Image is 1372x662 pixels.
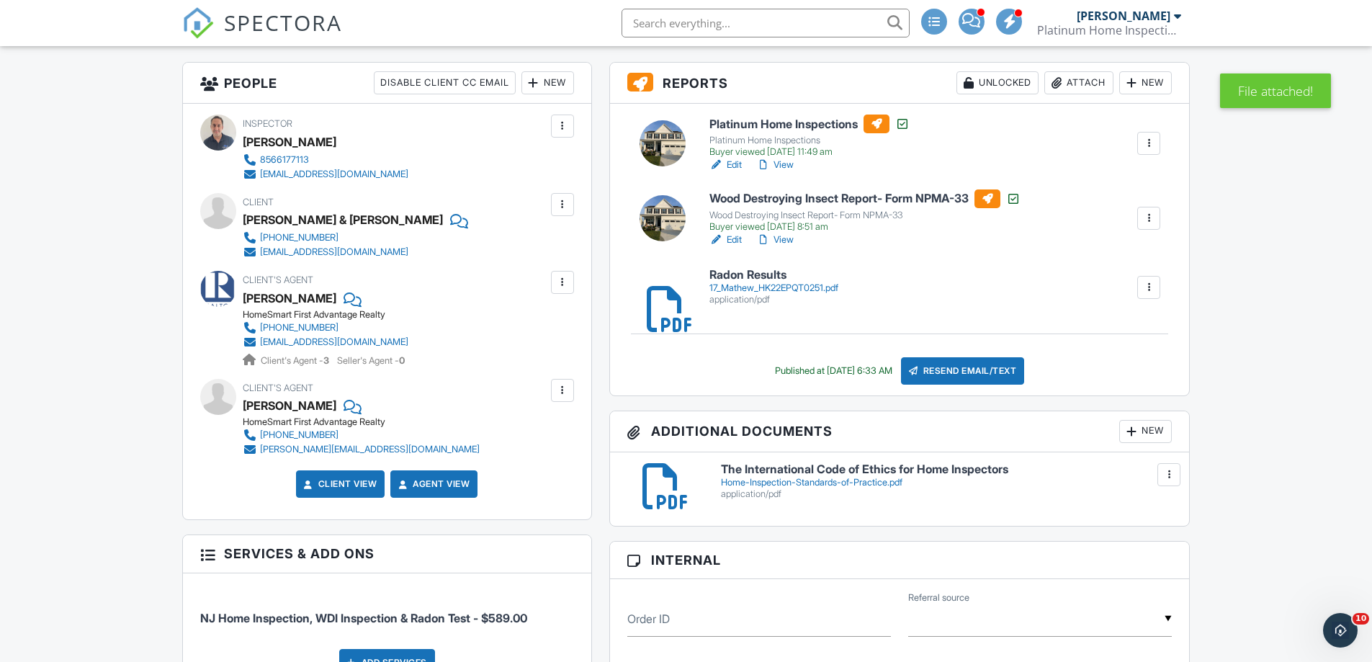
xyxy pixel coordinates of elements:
a: The International Code of Ethics for Home Inspectors Home-Inspection-Standards-of-Practice.pdf ap... [721,463,1173,500]
a: [PHONE_NUMBER] [243,321,408,335]
div: [EMAIL_ADDRESS][DOMAIN_NAME] [260,169,408,180]
a: Edit [709,158,742,172]
div: Buyer viewed [DATE] 11:49 am [709,146,910,158]
h3: People [183,63,591,104]
div: HomeSmart First Advantage Realty [243,309,420,321]
span: Client's Agent [243,274,313,285]
span: Client's Agent [243,383,313,393]
div: File attached! [1220,73,1331,108]
span: Seller's Agent - [337,355,405,366]
div: Disable Client CC Email [374,71,516,94]
iframe: Intercom live chat [1323,613,1358,648]
div: New [521,71,574,94]
h6: The International Code of Ethics for Home Inspectors [721,463,1173,476]
a: [PHONE_NUMBER] [243,231,457,245]
h3: Additional Documents [610,411,1190,452]
div: [PERSON_NAME] & [PERSON_NAME] [243,209,443,231]
h3: Services & Add ons [183,535,591,573]
div: [PERSON_NAME] [243,131,336,153]
div: Resend Email/Text [901,357,1025,385]
a: [EMAIL_ADDRESS][DOMAIN_NAME] [243,335,408,349]
a: Radon Results 17_Mathew_HK22EPQT0251.pdf application/pdf [709,269,838,305]
div: HomeSmart First Advantage Realty [243,416,491,428]
a: SPECTORA [182,19,342,50]
div: [EMAIL_ADDRESS][DOMAIN_NAME] [260,246,408,258]
a: [PERSON_NAME][EMAIL_ADDRESS][DOMAIN_NAME] [243,442,480,457]
div: Attach [1044,71,1113,94]
div: Published at [DATE] 6:33 AM [775,365,892,377]
a: Edit [709,233,742,247]
label: Referral source [908,591,969,604]
div: Platinum Home Inspections [1037,23,1181,37]
div: [PERSON_NAME][EMAIL_ADDRESS][DOMAIN_NAME] [260,444,480,455]
span: 10 [1353,613,1369,625]
div: Wood Destroying Insect Report- Form NPMA-33 [709,210,1021,221]
span: Client's Agent - [261,355,331,366]
span: Client [243,197,274,207]
a: [PERSON_NAME] [243,395,336,416]
a: 8566177113 [243,153,408,167]
a: Client View [301,477,377,491]
div: Buyer viewed [DATE] 8:51 am [709,221,1021,233]
div: Platinum Home Inspections [709,135,910,146]
a: View [756,158,794,172]
span: SPECTORA [224,7,342,37]
div: application/pdf [709,294,838,305]
h6: Platinum Home Inspections [709,115,910,133]
div: Home-Inspection-Standards-of-Practice.pdf [721,477,1173,488]
div: [PERSON_NAME] [1077,9,1170,23]
a: [EMAIL_ADDRESS][DOMAIN_NAME] [243,167,408,182]
h6: Wood Destroying Insect Report- Form NPMA-33 [709,189,1021,208]
div: 8566177113 [260,154,309,166]
a: [EMAIL_ADDRESS][DOMAIN_NAME] [243,245,457,259]
div: New [1119,71,1172,94]
div: Unlocked [956,71,1039,94]
li: Service: NJ Home Inspection, WDI Inspection & Radon Test [200,584,574,638]
h6: Radon Results [709,269,838,282]
h3: Reports [610,63,1190,104]
a: Platinum Home Inspections Platinum Home Inspections Buyer viewed [DATE] 11:49 am [709,115,910,158]
div: application/pdf [721,488,1173,500]
div: [EMAIL_ADDRESS][DOMAIN_NAME] [260,336,408,348]
input: Search everything... [622,9,910,37]
a: Wood Destroying Insect Report- Form NPMA-33 Wood Destroying Insect Report- Form NPMA-33 Buyer vie... [709,189,1021,233]
h3: Internal [610,542,1190,579]
a: [PHONE_NUMBER] [243,428,480,442]
div: [PHONE_NUMBER] [260,232,338,243]
div: New [1119,420,1172,443]
div: 17_Mathew_HK22EPQT0251.pdf [709,282,838,294]
a: [PERSON_NAME] [243,287,336,309]
strong: 0 [399,355,405,366]
strong: 3 [323,355,329,366]
div: [PHONE_NUMBER] [260,322,338,334]
a: Agent View [395,477,470,491]
span: NJ Home Inspection, WDI Inspection & Radon Test - $589.00 [200,611,527,625]
label: Order ID [627,611,670,627]
div: [PHONE_NUMBER] [260,429,338,441]
img: The Best Home Inspection Software - Spectora [182,7,214,39]
a: View [756,233,794,247]
span: Inspector [243,118,292,129]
